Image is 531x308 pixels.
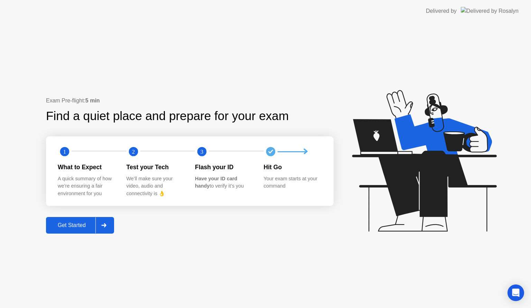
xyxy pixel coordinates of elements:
div: Get Started [48,222,95,228]
b: 5 min [85,98,100,103]
div: to verify it’s you [195,175,253,190]
div: Open Intercom Messenger [507,284,524,301]
text: 1 [63,148,66,155]
img: Delivered by Rosalyn [461,7,519,15]
div: A quick summary of how we’re ensuring a fair environment for you [58,175,115,198]
button: Get Started [46,217,114,234]
div: Exam Pre-flight: [46,97,334,105]
div: Delivered by [426,7,457,15]
div: Find a quiet place and prepare for your exam [46,107,290,125]
div: We’ll make sure your video, audio and connectivity is 👌 [127,175,184,198]
b: Have your ID card handy [195,176,237,189]
text: 3 [201,148,203,155]
div: Your exam starts at your command [264,175,322,190]
div: Flash your ID [195,163,253,172]
div: What to Expect [58,163,115,172]
text: 2 [132,148,134,155]
div: Hit Go [264,163,322,172]
div: Test your Tech [127,163,184,172]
